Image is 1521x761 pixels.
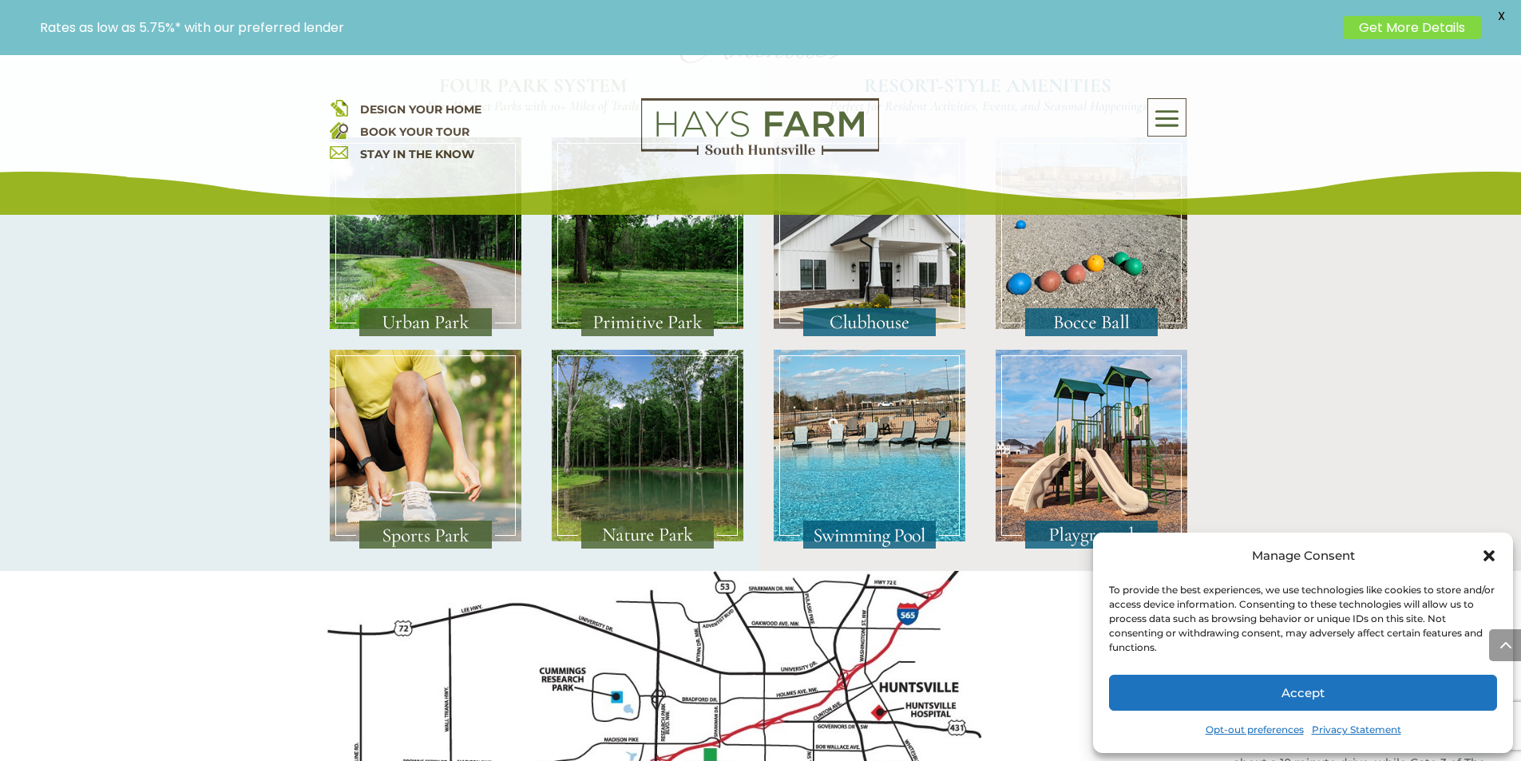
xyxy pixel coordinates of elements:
p: Rates as low as 5.75%* with our preferred lender [40,20,1335,35]
img: Amenities_Clubhouse [774,137,965,337]
img: Amenities_SwimmingPool [774,350,965,549]
img: book your home tour [330,121,348,139]
img: Amenities_UrbanPark [330,137,521,337]
a: Privacy Statement [1312,719,1401,741]
a: STAY IN THE KNOW [360,147,474,161]
img: design your home [330,98,348,117]
img: Amenities_NaturePark [552,350,743,549]
div: Close dialog [1481,548,1497,564]
img: Amenities_Playground [996,350,1187,549]
a: BOOK YOUR TOUR [360,125,469,139]
span: X [1489,4,1513,28]
div: Manage Consent [1252,545,1355,567]
img: Amenities_BocceBall [996,137,1187,337]
a: Opt-out preferences [1206,719,1304,741]
button: Accept [1109,675,1497,711]
img: Logo [641,98,879,156]
div: To provide the best experiences, we use technologies like cookies to store and/or access device i... [1109,583,1495,655]
a: Get More Details [1343,16,1481,39]
a: DESIGN YOUR HOME [360,102,481,117]
img: Amenities_PrimitivePark [552,137,743,337]
img: Amenities_SportsPark [330,350,521,549]
a: hays farm homes huntsville development [641,145,879,159]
